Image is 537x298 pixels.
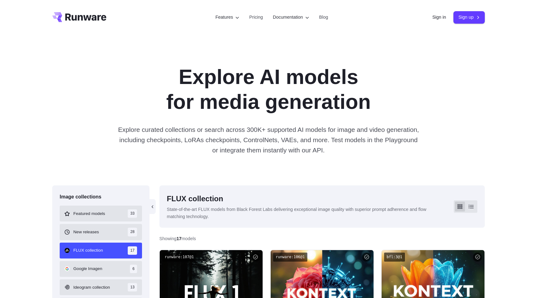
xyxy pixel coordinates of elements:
a: Sign in [432,14,446,21]
div: FLUX collection [167,193,444,205]
span: Featured models [73,210,105,217]
strong: 17 [177,236,181,241]
span: New releases [73,229,99,235]
p: State-of-the-art FLUX models from Black Forest Labs delivering exceptional image quality with sup... [167,206,444,220]
a: Sign up [453,11,485,23]
button: Google Imagen 6 [60,261,142,277]
button: New releases 28 [60,224,142,240]
label: Documentation [273,14,309,21]
button: ‹ [149,199,156,214]
div: Showing models [159,235,196,242]
span: 28 [128,228,137,236]
a: Go to / [52,12,106,22]
a: Blog [319,14,328,21]
span: 13 [128,283,137,291]
p: Explore curated collections or search across 300K+ supported AI models for image and video genera... [117,124,420,156]
span: FLUX collection [73,247,103,254]
label: Features [215,14,239,21]
code: runware:107@1 [162,253,196,262]
button: Featured models 33 [60,206,142,221]
h1: Explore AI models for media generation [95,65,442,114]
code: runware:106@1 [273,253,307,262]
a: Pricing [249,14,263,21]
button: Ideogram collection 13 [60,279,142,295]
code: bfl:3@1 [384,253,405,262]
span: 17 [128,246,137,255]
span: 33 [128,209,137,218]
span: Google Imagen [73,265,102,272]
div: Image collections [60,193,142,201]
span: 6 [130,265,137,273]
button: FLUX collection 17 [60,243,142,258]
span: Ideogram collection [73,284,110,291]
